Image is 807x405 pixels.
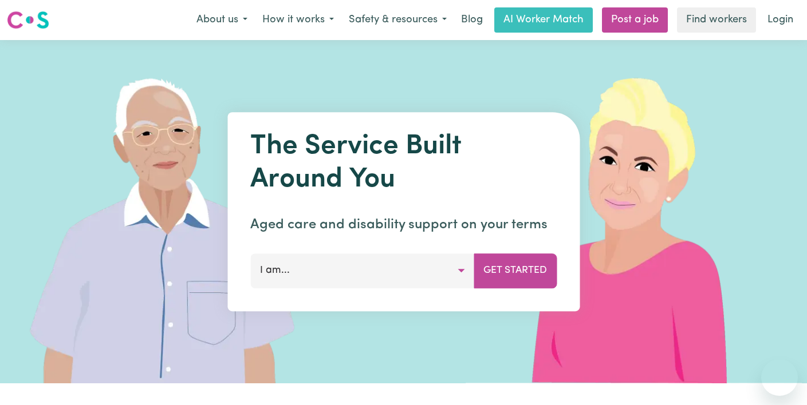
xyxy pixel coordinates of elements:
[454,7,490,33] a: Blog
[189,8,255,32] button: About us
[474,253,557,288] button: Get Started
[250,253,474,288] button: I am...
[250,215,557,235] p: Aged care and disability support on your terms
[761,7,800,33] a: Login
[255,8,341,32] button: How it works
[677,7,756,33] a: Find workers
[250,130,557,196] h1: The Service Built Around You
[341,8,454,32] button: Safety & resources
[761,359,798,396] iframe: Button to launch messaging window
[494,7,593,33] a: AI Worker Match
[602,7,668,33] a: Post a job
[7,7,49,33] a: Careseekers logo
[7,10,49,30] img: Careseekers logo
